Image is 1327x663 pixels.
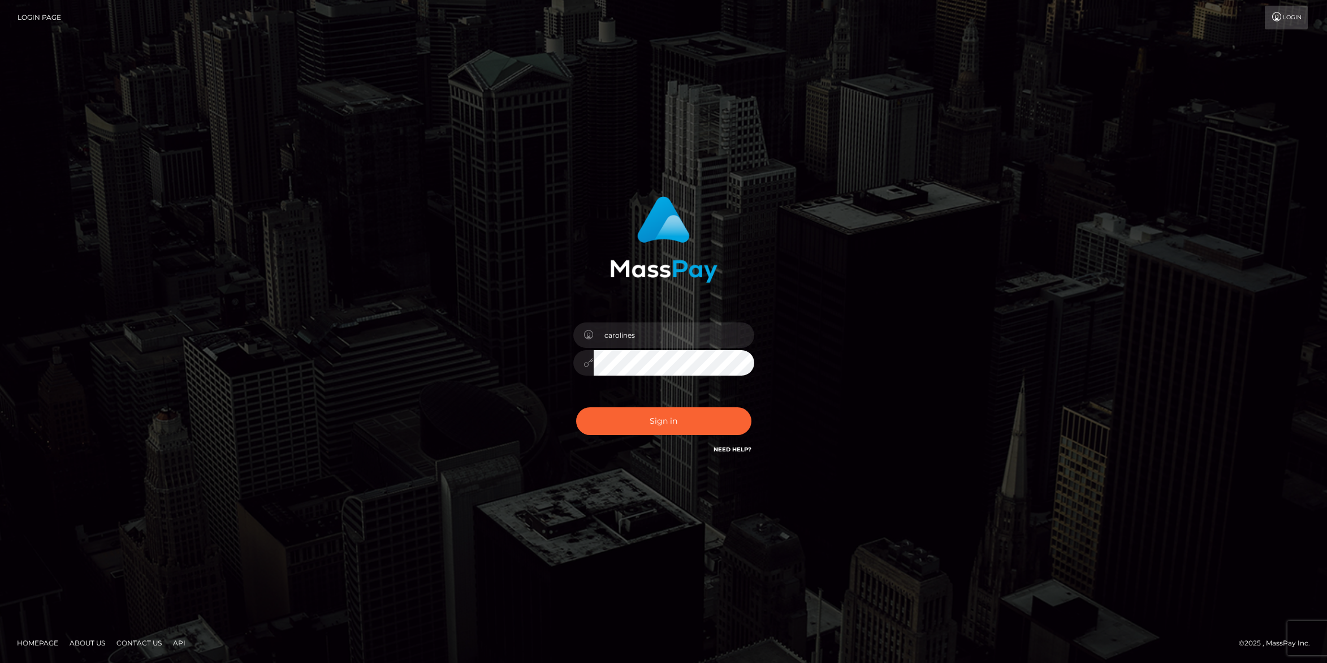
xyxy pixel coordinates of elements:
[18,6,61,29] a: Login Page
[714,446,751,453] a: Need Help?
[1265,6,1308,29] a: Login
[1239,637,1319,649] div: © 2025 , MassPay Inc.
[576,407,751,435] button: Sign in
[65,634,110,652] a: About Us
[12,634,63,652] a: Homepage
[112,634,166,652] a: Contact Us
[168,634,190,652] a: API
[610,196,717,283] img: MassPay Login
[594,322,754,348] input: Username...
